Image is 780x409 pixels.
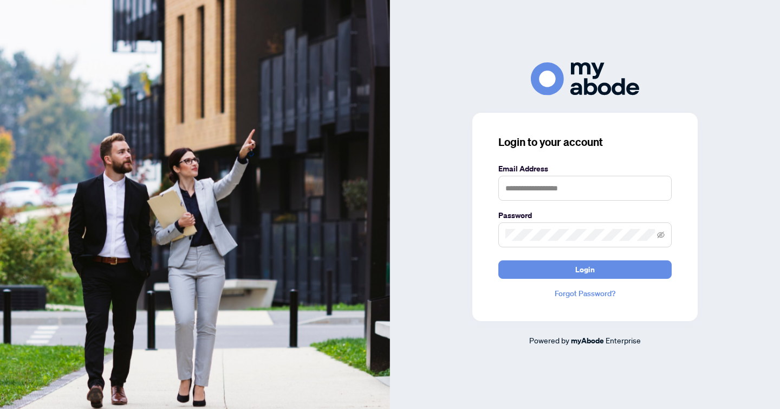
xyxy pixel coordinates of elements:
a: Forgot Password? [498,287,672,299]
label: Email Address [498,163,672,175]
a: myAbode [571,335,604,347]
label: Password [498,209,672,221]
span: eye-invisible [657,231,665,239]
img: ma-logo [531,62,639,95]
span: Powered by [529,335,569,345]
span: Enterprise [606,335,641,345]
span: Login [575,261,595,278]
button: Login [498,260,672,279]
h3: Login to your account [498,135,672,150]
